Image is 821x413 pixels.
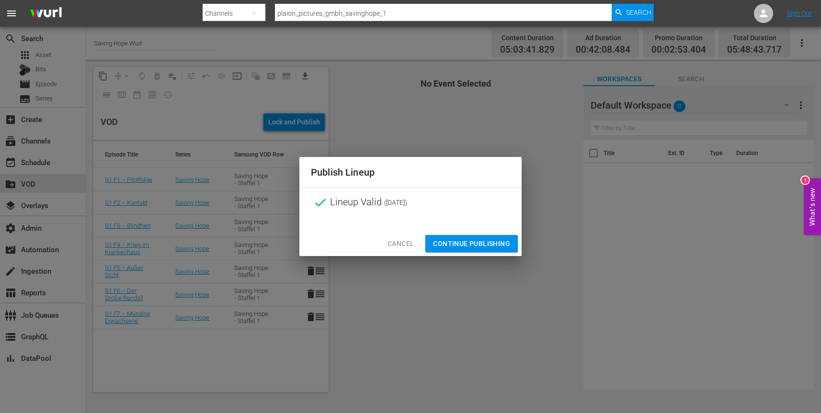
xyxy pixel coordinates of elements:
[425,235,518,253] button: Continue Publishing
[380,235,422,253] button: Cancel
[388,238,414,250] span: Cancel
[804,178,821,235] button: Open Feedback Widget
[801,176,809,184] div: 1
[299,188,522,217] div: Lineup Valid
[311,165,510,180] h2: Publish Lineup
[626,4,651,21] span: Search
[384,195,407,210] span: ( [DATE] )
[6,8,17,19] span: menu
[433,238,510,250] span: Continue Publishing
[23,2,69,25] img: ans4CAIJ8jUAAAAAAAAAAAAAAAAAAAAAAAAgQb4GAAAAAAAAAAAAAAAAAAAAAAAAJMjXAAAAAAAAAAAAAAAAAAAAAAAAgAT5G...
[787,10,812,17] a: Sign Out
